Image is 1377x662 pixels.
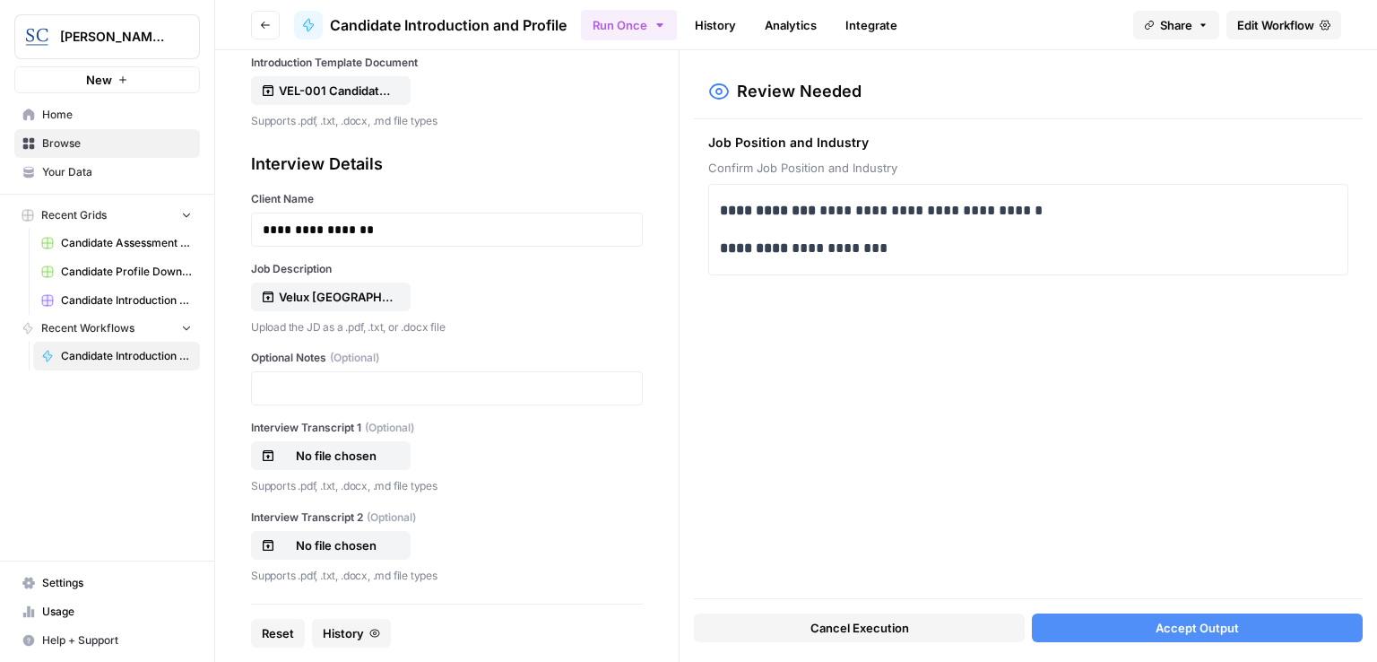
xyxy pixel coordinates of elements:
[835,11,908,39] a: Integrate
[312,619,391,648] button: History
[14,14,200,59] button: Workspace: Stanton Chase Nashville
[1237,16,1314,34] span: Edit Workflow
[294,11,567,39] a: Candidate Introduction and Profile
[41,320,134,336] span: Recent Workflows
[14,129,200,158] a: Browse
[684,11,747,39] a: History
[251,318,643,336] p: Upload the JD as a .pdf, .txt, or .docx file
[42,107,192,123] span: Home
[323,624,364,642] span: History
[1156,619,1239,637] span: Accept Output
[42,575,192,591] span: Settings
[42,164,192,180] span: Your Data
[251,350,643,366] label: Optional Notes
[251,420,643,436] label: Interview Transcript 1
[42,632,192,649] span: Help + Support
[330,350,379,366] span: (Optional)
[14,569,200,597] a: Settings
[1032,614,1363,642] button: Accept Output
[14,66,200,93] button: New
[42,135,192,152] span: Browse
[61,292,192,309] span: Candidate Introduction Download Sheet
[61,348,192,364] span: Candidate Introduction and Profile
[33,229,200,257] a: Candidate Assessment Download Sheet
[14,158,200,187] a: Your Data
[737,79,862,104] h2: Review Needed
[251,261,643,277] label: Job Description
[251,619,305,648] button: Reset
[1133,11,1219,39] button: Share
[279,447,394,465] p: No file chosen
[279,288,394,306] p: Velux [GEOGRAPHIC_DATA] Director of Product Development Recruitment Profile.pdf
[581,10,677,40] button: Run Once
[1160,16,1192,34] span: Share
[33,342,200,370] a: Candidate Introduction and Profile
[251,477,643,495] p: Supports .pdf, .txt, .docx, .md file types
[365,420,414,436] span: (Optional)
[61,235,192,251] span: Candidate Assessment Download Sheet
[708,159,1348,177] span: Confirm Job Position and Industry
[14,315,200,342] button: Recent Workflows
[251,112,643,130] p: Supports .pdf, .txt, .docx, .md file types
[694,614,1025,642] button: Cancel Execution
[251,441,411,470] button: No file chosen
[33,257,200,286] a: Candidate Profile Download Sheet
[14,597,200,626] a: Usage
[279,536,394,554] p: No file chosen
[60,28,169,46] span: [PERSON_NAME] [GEOGRAPHIC_DATA]
[279,82,394,100] p: VEL-001 Candidate Introduction Template.docx
[251,531,411,560] button: No file chosen
[41,207,107,223] span: Recent Grids
[251,510,643,526] label: Interview Transcript 2
[754,11,827,39] a: Analytics
[251,76,411,105] button: VEL-001 Candidate Introduction Template.docx
[251,191,643,207] label: Client Name
[61,264,192,280] span: Candidate Profile Download Sheet
[1226,11,1341,39] a: Edit Workflow
[810,619,909,637] span: Cancel Execution
[262,624,294,642] span: Reset
[251,283,411,311] button: Velux [GEOGRAPHIC_DATA] Director of Product Development Recruitment Profile.pdf
[21,21,53,53] img: Stanton Chase Nashville Logo
[42,604,192,620] span: Usage
[708,134,1348,152] span: Job Position and Industry
[86,71,112,89] span: New
[367,510,416,526] span: (Optional)
[330,14,567,36] span: Candidate Introduction and Profile
[14,202,200,229] button: Recent Grids
[251,567,643,585] p: Supports .pdf, .txt, .docx, .md file types
[251,152,643,177] div: Interview Details
[251,55,643,71] label: Introduction Template Document
[33,286,200,315] a: Candidate Introduction Download Sheet
[14,626,200,655] button: Help + Support
[14,100,200,129] a: Home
